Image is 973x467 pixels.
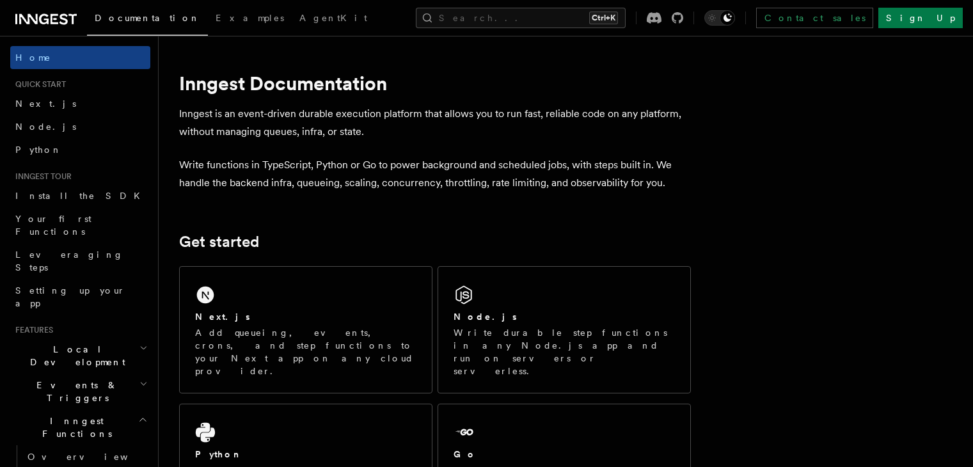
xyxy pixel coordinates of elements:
[216,13,284,23] span: Examples
[589,12,618,24] kbd: Ctrl+K
[10,92,150,115] a: Next.js
[10,115,150,138] a: Node.js
[10,243,150,279] a: Leveraging Steps
[10,374,150,409] button: Events & Triggers
[179,156,691,192] p: Write functions in TypeScript, Python or Go to power background and scheduled jobs, with steps bu...
[15,99,76,109] span: Next.js
[756,8,873,28] a: Contact sales
[10,79,66,90] span: Quick start
[15,145,62,155] span: Python
[292,4,375,35] a: AgentKit
[15,51,51,64] span: Home
[87,4,208,36] a: Documentation
[28,452,159,462] span: Overview
[10,415,138,440] span: Inngest Functions
[15,249,123,273] span: Leveraging Steps
[10,338,150,374] button: Local Development
[195,326,416,377] p: Add queueing, events, crons, and step functions to your Next app on any cloud provider.
[10,171,72,182] span: Inngest tour
[878,8,963,28] a: Sign Up
[15,191,148,201] span: Install the SDK
[179,72,691,95] h1: Inngest Documentation
[208,4,292,35] a: Examples
[15,285,125,308] span: Setting up your app
[416,8,626,28] button: Search...Ctrl+K
[10,325,53,335] span: Features
[10,409,150,445] button: Inngest Functions
[10,207,150,243] a: Your first Functions
[179,105,691,141] p: Inngest is an event-driven durable execution platform that allows you to run fast, reliable code ...
[95,13,200,23] span: Documentation
[15,214,91,237] span: Your first Functions
[195,310,250,323] h2: Next.js
[10,138,150,161] a: Python
[438,266,691,393] a: Node.jsWrite durable step functions in any Node.js app and run on servers or serverless.
[15,122,76,132] span: Node.js
[195,448,242,461] h2: Python
[299,13,367,23] span: AgentKit
[179,266,432,393] a: Next.jsAdd queueing, events, crons, and step functions to your Next app on any cloud provider.
[454,310,517,323] h2: Node.js
[179,233,259,251] a: Get started
[10,279,150,315] a: Setting up your app
[10,184,150,207] a: Install the SDK
[10,46,150,69] a: Home
[454,448,477,461] h2: Go
[10,379,139,404] span: Events & Triggers
[704,10,735,26] button: Toggle dark mode
[10,343,139,368] span: Local Development
[454,326,675,377] p: Write durable step functions in any Node.js app and run on servers or serverless.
